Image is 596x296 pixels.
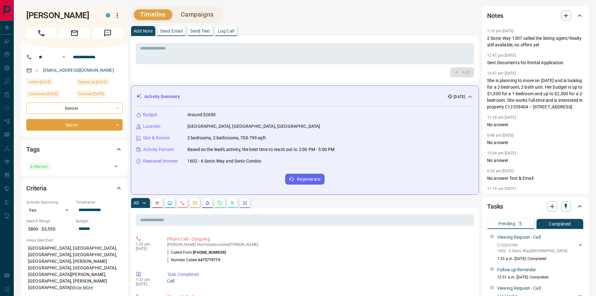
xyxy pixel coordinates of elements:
[71,284,93,291] button: Show More
[76,91,123,99] div: Thu Jul 24 2025
[26,224,73,234] p: $800 - $3,550
[143,123,160,130] p: Location
[26,119,123,131] div: Warm
[187,135,266,141] p: 2 bedrooms, 2 bathrooms, 700-799 sqft
[497,248,567,254] p: 1602 - 6 Sonic Way , [GEOGRAPHIC_DATA]
[497,234,541,241] p: Viewing Request - Call
[487,11,503,21] h2: Notes
[167,257,220,263] p: Number Called:
[175,9,220,20] button: Campaigns
[76,200,123,205] p: Timeframe:
[487,29,514,33] p: 1:16 pm [DATE]
[59,28,89,38] span: Email
[26,79,73,87] div: Wed Aug 13 2025
[78,79,107,85] span: Signed up [DATE]
[487,187,516,191] p: 11:28 am [DATE]
[497,274,583,280] p: 12:51 p.m. [DATE] - Completed
[134,9,172,20] button: Timeline
[112,162,120,171] button: Open
[497,242,567,248] p: C12269790
[487,169,514,173] p: 6:53 pm [DATE]
[167,278,471,284] p: Call
[26,237,123,243] p: Areas Searched:
[487,8,583,23] div: Notes
[136,242,158,247] p: 1:33 pm
[167,236,471,242] p: Phone Call - Outgoing
[487,35,583,48] p: 2 Sonic Way 1307 called the listing agent/Realty still available, no offers yet
[136,91,474,102] div: Activity Summary[DATE]
[180,200,185,205] svg: Calls
[487,133,514,138] p: 6:48 pm [DATE]
[549,222,571,226] p: Completed
[487,77,583,110] p: She is planning to move on [DATE] and is looking for a 2-bedroom, 2-bath unit. Her budget is up t...
[143,112,157,118] p: Budget
[26,243,123,293] p: [GEOGRAPHIC_DATA], [GEOGRAPHIC_DATA], [GEOGRAPHIC_DATA], [GEOGRAPHIC_DATA], [GEOGRAPHIC_DATA], [P...
[230,200,235,205] svg: Opportunities
[134,29,153,33] p: Add Note
[198,258,220,262] span: 6475779779
[76,218,123,224] p: Budget:
[155,200,160,205] svg: Notes
[143,158,178,164] p: Repeated Interest
[134,201,139,205] p: All
[30,163,48,169] span: A-Renter
[26,200,73,205] p: Actively Searching:
[26,144,39,154] h2: Tags
[487,115,516,120] p: 11:18 am [DATE]
[136,278,158,282] p: 1:33 pm
[144,93,180,100] p: Activity Summary
[497,285,541,292] p: Viewing Request - Call
[187,146,334,153] p: Based on the lead's activity, the best time to reach out is: 2:00 PM - 5:00 PM
[192,200,197,205] svg: Emails
[487,139,583,146] p: No answer
[487,175,583,182] p: No answer Text & Email
[217,200,222,205] svg: Requests
[497,267,536,273] p: Follow up Reminder
[454,94,465,100] p: [DATE]
[167,250,226,255] p: Called From:
[167,200,172,205] svg: Lead Browsing Activity
[93,28,123,38] span: Message
[78,91,104,97] span: Claimed [DATE]
[76,79,123,87] div: Mon Jul 07 2025
[193,250,226,255] span: [PHONE_NUMBER]
[487,199,583,214] div: Tasks
[497,256,583,262] p: 1:33 p.m. [DATE] - Completed
[26,91,73,99] div: Thu Aug 14 2025
[285,174,324,184] button: Regenerate
[26,10,96,20] h1: [PERSON_NAME]
[497,241,583,255] div: C122697901602 - 6 Sonic Way,[GEOGRAPHIC_DATA]
[487,122,583,128] p: No answer
[26,28,56,38] span: Call
[143,146,174,153] p: Activity Pattern
[136,282,158,286] p: [DATE]
[26,181,123,196] div: Criteria
[218,29,234,33] p: Log Call
[190,29,210,33] p: Send Text
[167,242,471,247] p: [PERSON_NAME] Normuradov called [PERSON_NAME]
[487,157,583,164] p: No answer
[487,60,583,66] p: Sent Documents for Rental Application
[60,53,68,61] button: Open
[28,91,58,97] span: Contacted [DATE]
[26,142,123,157] div: Tags
[28,79,51,85] span: Active [DATE]
[26,205,73,215] div: Yes
[106,13,110,18] div: condos.ca
[167,271,471,278] p: Task Completed
[487,201,503,211] h2: Tasks
[487,53,516,58] p: 12:47 pm [DATE]
[26,183,47,193] h2: Criteria
[136,247,158,251] p: [DATE]
[187,158,262,164] p: 1602 - 6 Sonic Way and Sonic Condos
[187,112,216,118] p: Around $2650
[143,135,170,141] p: Size & Rooms
[34,68,39,73] svg: Email Verified
[43,68,114,73] a: [EMAIL_ADDRESS][DOMAIN_NAME]
[187,123,320,130] p: [GEOGRAPHIC_DATA], [GEOGRAPHIC_DATA], [GEOGRAPHIC_DATA]
[26,218,73,224] p: Search Range:
[160,29,183,33] p: Send Email
[519,221,522,226] p: 1
[242,200,247,205] svg: Agent Actions
[26,102,123,114] div: Renter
